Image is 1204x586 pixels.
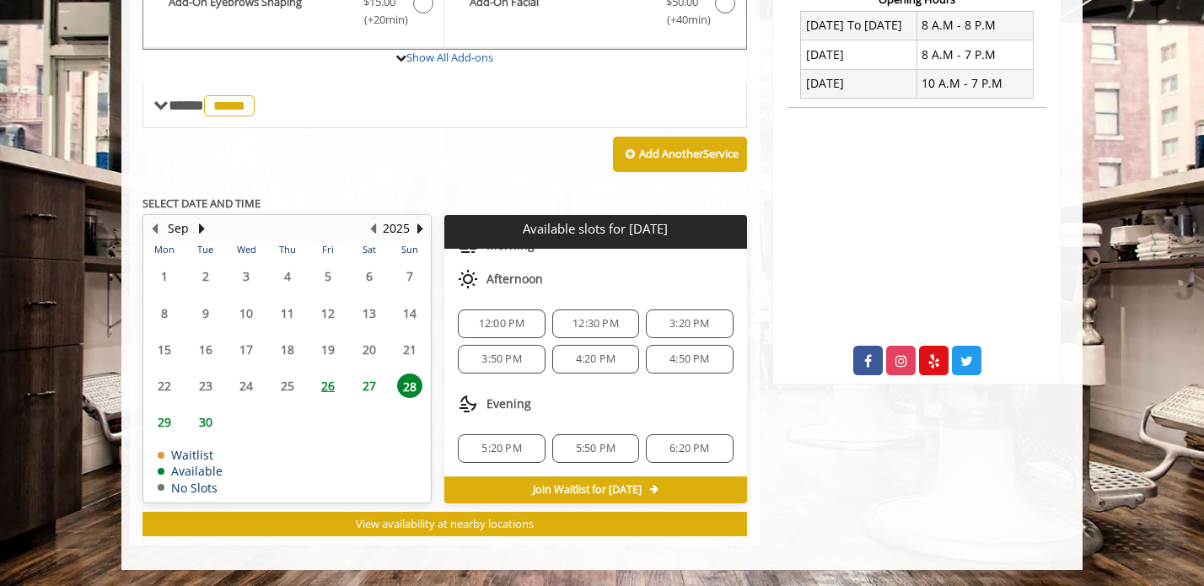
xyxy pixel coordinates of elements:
[486,272,543,286] span: Afternoon
[366,219,379,238] button: Previous Year
[458,434,545,463] div: 5:20 PM
[226,241,266,258] th: Wed
[639,146,739,161] b: Add Another Service
[413,219,427,238] button: Next Year
[646,345,733,374] div: 4:50 PM
[158,449,223,461] td: Waitlist
[142,512,747,536] button: View availability at nearby locations
[193,410,218,434] span: 30
[533,483,642,497] span: Join Waitlist for [DATE]
[613,137,747,172] button: Add AnotherService
[266,241,307,258] th: Thu
[552,345,639,374] div: 4:20 PM
[451,222,739,236] p: Available slots for [DATE]
[669,442,709,455] span: 6:20 PM
[669,352,709,366] span: 4:50 PM
[481,442,521,455] span: 5:20 PM
[185,241,225,258] th: Tue
[576,352,615,366] span: 4:20 PM
[148,219,161,238] button: Previous Month
[916,69,1033,98] td: 10 A.M - 7 P.M
[801,11,917,40] td: [DATE] To [DATE]
[315,374,341,398] span: 26
[308,368,348,404] td: Select day26
[646,434,733,463] div: 6:20 PM
[383,219,410,238] button: 2025
[916,40,1033,69] td: 8 A.M - 7 P.M
[390,241,431,258] th: Sun
[357,374,382,398] span: 27
[479,317,525,331] span: 12:00 PM
[916,11,1033,40] td: 8 A.M - 8 P.M
[158,481,223,494] td: No Slots
[481,352,521,366] span: 3:50 PM
[576,442,615,455] span: 5:50 PM
[348,368,389,404] td: Select day27
[406,50,493,65] a: Show All Add-ons
[152,410,177,434] span: 29
[390,368,431,404] td: Select day28
[646,309,733,338] div: 3:20 PM
[458,394,478,414] img: evening slots
[397,374,422,398] span: 28
[801,69,917,98] td: [DATE]
[355,11,405,29] span: (+20min )
[356,516,534,531] span: View availability at nearby locations
[348,241,389,258] th: Sat
[142,196,261,211] b: SELECT DATE AND TIME
[185,404,225,440] td: Select day30
[552,434,639,463] div: 5:50 PM
[486,239,535,252] span: Morning
[144,241,185,258] th: Mon
[195,219,208,238] button: Next Month
[144,404,185,440] td: Select day29
[308,241,348,258] th: Fri
[168,219,189,238] button: Sep
[552,309,639,338] div: 12:30 PM
[458,309,545,338] div: 12:00 PM
[669,317,709,331] span: 3:20 PM
[458,269,478,289] img: afternoon slots
[657,11,707,29] span: (+40min )
[572,317,619,331] span: 12:30 PM
[158,465,223,477] td: Available
[801,40,917,69] td: [DATE]
[486,397,531,411] span: Evening
[458,345,545,374] div: 3:50 PM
